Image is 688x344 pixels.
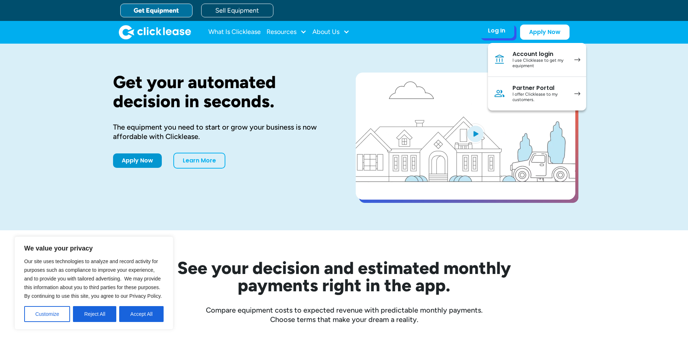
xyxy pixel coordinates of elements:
button: Customize [24,306,70,322]
div: About Us [312,25,350,39]
div: I use Clicklease to get my equipment [512,58,567,69]
a: Partner PortalI offer Clicklease to my customers. [488,77,586,110]
div: We value your privacy [14,236,173,330]
img: Bank icon [494,54,505,65]
a: Learn More [173,153,225,169]
p: We value your privacy [24,244,164,253]
a: home [119,25,191,39]
div: Resources [267,25,307,39]
img: Clicklease logo [119,25,191,39]
a: Apply Now [520,25,570,40]
a: Account loginI use Clicklease to get my equipment [488,43,586,77]
a: Sell Equipment [201,4,273,17]
img: arrow [574,58,580,62]
a: What Is Clicklease [208,25,261,39]
a: open lightbox [356,73,575,200]
img: arrow [574,92,580,96]
div: The equipment you need to start or grow your business is now affordable with Clicklease. [113,122,333,141]
a: Get Equipment [120,4,192,17]
div: Log In [488,27,505,34]
div: Account login [512,51,567,58]
h1: Get your automated decision in seconds. [113,73,333,111]
button: Reject All [73,306,116,322]
div: Partner Portal [512,84,567,92]
h2: See your decision and estimated monthly payments right in the app. [142,259,546,294]
button: Accept All [119,306,164,322]
div: Compare equipment costs to expected revenue with predictable monthly payments. Choose terms that ... [113,305,575,324]
span: Our site uses technologies to analyze and record activity for purposes such as compliance to impr... [24,258,162,299]
a: Apply Now [113,153,162,168]
nav: Log In [488,43,586,110]
div: I offer Clicklease to my customers. [512,92,567,103]
img: Blue play button logo on a light blue circular background [466,123,485,144]
img: Person icon [494,88,505,99]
